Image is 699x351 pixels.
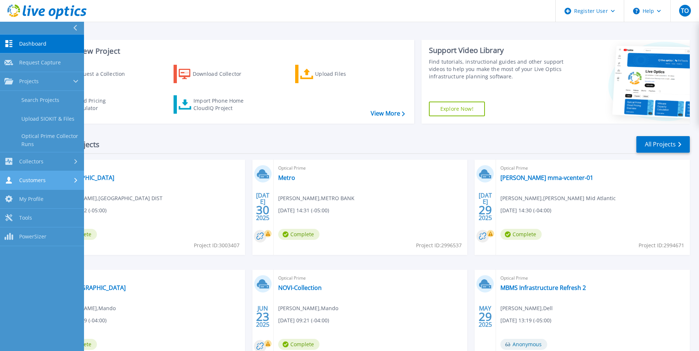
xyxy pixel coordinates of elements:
span: Complete [278,229,319,240]
span: [PERSON_NAME] , [GEOGRAPHIC_DATA] DIST [56,194,162,202]
a: Request a Collection [52,65,134,83]
a: Cloud Pricing Calculator [52,95,134,114]
span: Optical Prime [278,274,463,282]
span: My Profile [19,196,43,202]
div: Import Phone Home CloudIQ Project [193,97,251,112]
span: Optical Prime [500,164,685,172]
span: [DATE] 14:31 (-05:00) [278,206,329,214]
div: JUN 2025 [256,303,270,330]
span: [PERSON_NAME] , Mando [56,304,116,312]
span: Complete [278,339,319,350]
span: [PERSON_NAME] , Dell [500,304,553,312]
span: Project ID: 3003407 [194,241,240,249]
span: [PERSON_NAME] , METRO BANK [278,194,354,202]
h3: Start a New Project [52,47,405,55]
span: Dashboard [19,40,46,47]
div: Cloud Pricing Calculator [72,97,131,112]
span: [PERSON_NAME] , [PERSON_NAME] Mid Atlantic [500,194,616,202]
span: [DATE] 13:19 (-05:00) [500,316,551,325]
div: MAY 2025 [478,303,492,330]
span: Optical Prime [500,274,685,282]
div: Upload Files [315,67,374,81]
span: [PERSON_NAME] , Mando [278,304,338,312]
a: MBMS Infrastructure Refresh 2 [500,284,586,291]
span: Project ID: 2994671 [639,241,684,249]
a: [PERSON_NAME] mma-vcenter-01 [500,174,593,181]
a: Explore Now! [429,102,485,116]
div: [DATE] 2025 [256,193,270,220]
a: Upload Files [295,65,377,83]
a: [GEOGRAPHIC_DATA] [56,174,114,181]
a: Metro [278,174,295,181]
div: Support Video Library [429,46,566,55]
span: 23 [256,313,269,320]
span: 29 [479,313,492,320]
span: 30 [256,207,269,213]
div: Request a Collection [73,67,132,81]
a: View More [371,110,405,117]
span: Tools [19,214,32,221]
div: [DATE] 2025 [478,193,492,220]
span: Collectors [19,158,43,165]
span: Optical Prime [56,164,241,172]
div: Download Collector [193,67,252,81]
span: Anonymous [500,339,547,350]
span: PowerSizer [19,233,46,240]
span: [DATE] 09:21 (-04:00) [278,316,329,325]
span: [DATE] 14:30 (-04:00) [500,206,551,214]
a: All Projects [636,136,690,153]
span: Project ID: 2996537 [416,241,462,249]
span: Customers [19,177,46,184]
a: Download Collector [174,65,256,83]
span: Request Capture [19,59,61,66]
span: Optical Prime [56,274,241,282]
span: 29 [479,207,492,213]
span: Projects [19,78,39,85]
span: Optical Prime [278,164,463,172]
a: NOVI-Collection [278,284,322,291]
span: Complete [500,229,542,240]
span: TO [681,8,689,14]
a: HM-[GEOGRAPHIC_DATA] [56,284,126,291]
div: Find tutorials, instructional guides and other support videos to help you make the most of your L... [429,58,566,80]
